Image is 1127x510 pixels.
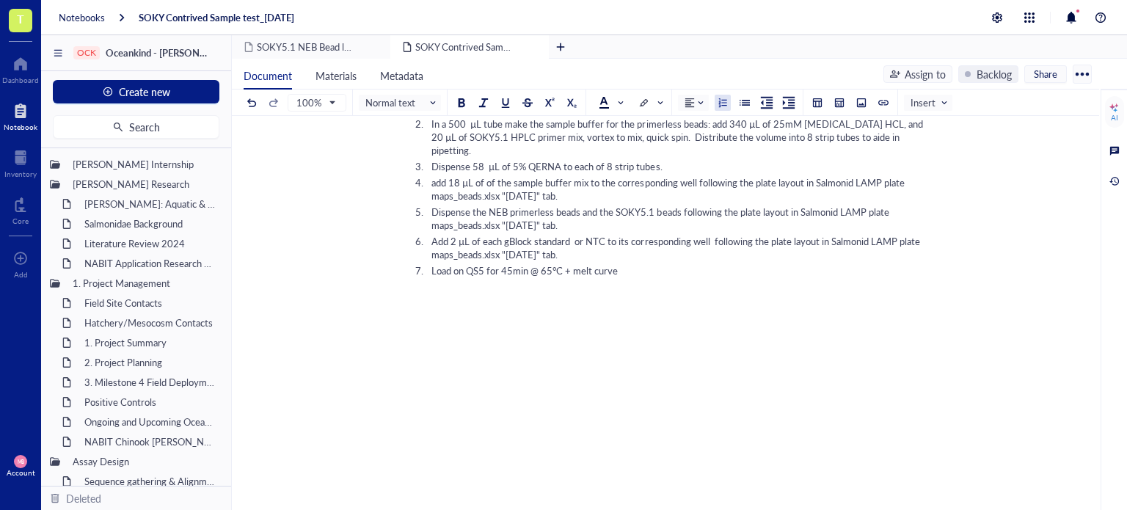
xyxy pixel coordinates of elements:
[53,80,219,103] button: Create new
[12,216,29,225] div: Core
[431,117,925,157] span: In a 500 µL tube make the sample buffer for the primerless beads: add 340 µL of 25mM [MEDICAL_DAT...
[78,313,222,333] div: Hatchery/Mesocosm Contacts
[106,45,235,59] span: Oceankind - [PERSON_NAME]
[4,170,37,178] div: Inventory
[1024,65,1067,83] button: Share
[365,96,437,109] span: Normal text
[431,175,907,203] span: add 18 µL of of the sample buffer mix to the corresponding well following the plate layout in Sal...
[78,293,222,313] div: Field Site Contacts
[431,263,618,277] span: Load on QS5 for 45min @ 65°C + melt curve
[66,174,222,194] div: [PERSON_NAME] Research
[431,234,922,261] span: Add 2 µL of each gBlock standard or NTC to its corresponding well following the plate layout in S...
[17,10,24,28] span: T
[14,270,28,279] div: Add
[17,459,23,465] span: MB
[59,11,105,24] a: Notebooks
[12,193,29,225] a: Core
[66,451,222,472] div: Assay Design
[78,471,222,492] div: Sequence gathering & Alignment
[78,214,222,234] div: Salmonidae Background
[77,48,96,58] div: OCK
[911,96,949,109] span: Insert
[66,154,222,175] div: [PERSON_NAME] Internship
[78,233,222,254] div: Literature Review 2024
[2,52,39,84] a: Dashboard
[78,392,222,412] div: Positive Controls
[1111,113,1118,122] div: AI
[78,431,222,452] div: NABIT Chinook [PERSON_NAME] Customers
[4,99,37,131] a: Notebook
[296,96,335,109] span: 100%
[2,76,39,84] div: Dashboard
[1034,68,1057,81] span: Share
[78,194,222,214] div: [PERSON_NAME]: Aquatic & Terrestrial
[977,66,1012,82] div: Backlog
[78,412,222,432] div: Ongoing and Upcoming OceanKind Experiments
[244,68,292,83] span: Document
[4,123,37,131] div: Notebook
[78,372,222,393] div: 3. Milestone 4 Field Deployment
[905,66,946,82] div: Assign to
[7,468,35,477] div: Account
[66,273,222,294] div: 1. Project Management
[380,68,423,83] span: Metadata
[78,253,222,274] div: NABIT Application Research & Feedback
[119,86,170,98] span: Create new
[4,146,37,178] a: Inventory
[431,205,891,232] span: Dispense the NEB primerless beads and the SOKY5.1 beads following the plate layout in Salmonid LA...
[316,68,357,83] span: Materials
[78,332,222,353] div: 1. Project Summary
[431,159,663,173] span: Dispense 58 µL of 5% QERNA to each of 8 strip tubes.
[53,115,219,139] button: Search
[129,121,160,133] span: Search
[139,11,294,24] a: SOKY Contrived Sample test_[DATE]
[78,352,222,373] div: 2. Project Planning
[66,490,101,506] div: Deleted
